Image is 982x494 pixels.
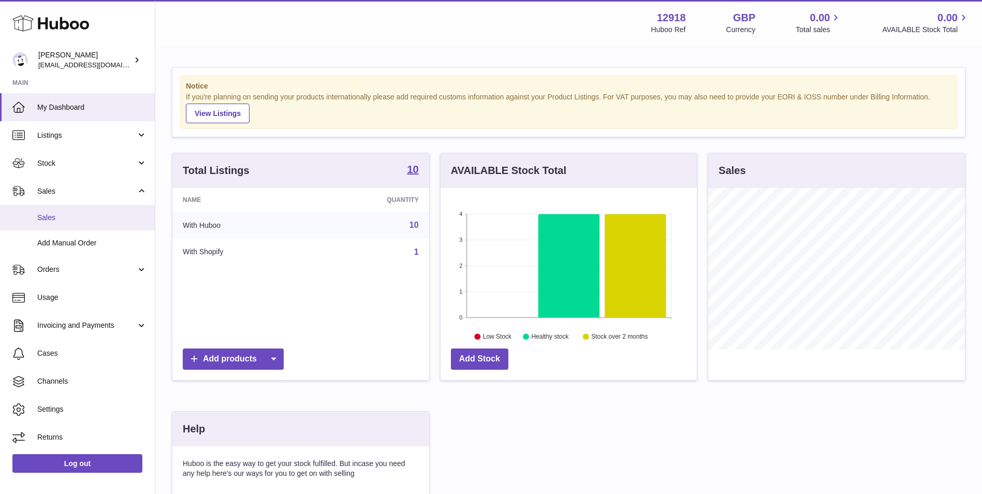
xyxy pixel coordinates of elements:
[414,248,419,256] a: 1
[37,158,136,168] span: Stock
[796,11,842,35] a: 0.00 Total sales
[172,212,311,239] td: With Huboo
[186,81,951,91] strong: Notice
[37,213,147,223] span: Sales
[172,239,311,266] td: With Shopify
[172,188,311,212] th: Name
[37,321,136,330] span: Invoicing and Payments
[37,432,147,442] span: Returns
[37,293,147,302] span: Usage
[407,164,418,177] a: 10
[651,25,686,35] div: Huboo Ref
[37,238,147,248] span: Add Manual Order
[459,263,462,269] text: 2
[882,11,970,35] a: 0.00 AVAILABLE Stock Total
[37,376,147,386] span: Channels
[451,348,508,370] a: Add Stock
[183,422,205,436] h3: Help
[311,188,429,212] th: Quantity
[882,25,970,35] span: AVAILABLE Stock Total
[937,11,958,25] span: 0.00
[183,348,284,370] a: Add products
[38,50,131,70] div: [PERSON_NAME]
[12,52,28,68] img: internalAdmin-12918@internal.huboo.com
[37,265,136,274] span: Orders
[37,404,147,414] span: Settings
[459,288,462,295] text: 1
[12,454,142,473] a: Log out
[719,164,745,178] h3: Sales
[409,221,419,229] a: 10
[531,333,569,340] text: Healthy stock
[459,314,462,321] text: 0
[657,11,686,25] strong: 12918
[459,237,462,243] text: 3
[451,164,566,178] h3: AVAILABLE Stock Total
[810,11,830,25] span: 0.00
[183,459,419,478] p: Huboo is the easy way to get your stock fulfilled. But incase you need any help here's our ways f...
[726,25,756,35] div: Currency
[37,348,147,358] span: Cases
[733,11,755,25] strong: GBP
[183,164,250,178] h3: Total Listings
[407,164,418,175] strong: 10
[186,92,951,123] div: If you're planning on sending your products internationally please add required customs informati...
[591,333,648,340] text: Stock over 2 months
[37,130,136,140] span: Listings
[459,211,462,217] text: 4
[796,25,842,35] span: Total sales
[37,103,147,112] span: My Dashboard
[37,186,136,196] span: Sales
[483,333,512,340] text: Low Stock
[186,104,250,123] a: View Listings
[38,61,152,69] span: [EMAIL_ADDRESS][DOMAIN_NAME]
